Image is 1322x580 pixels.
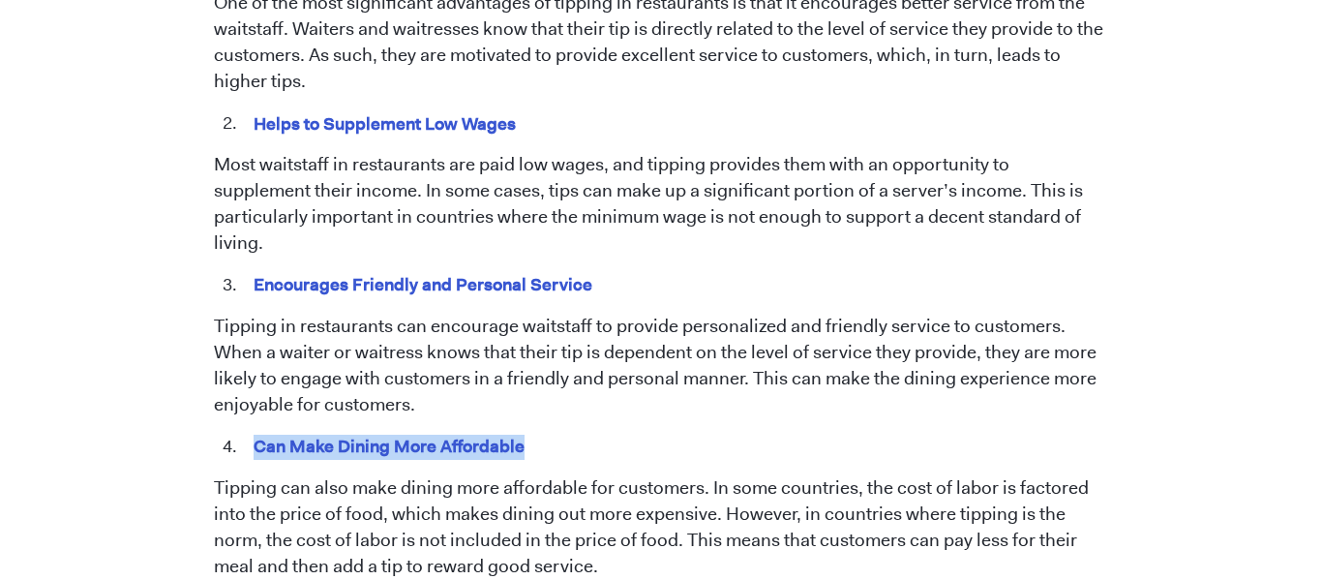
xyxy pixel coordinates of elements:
p: Most waitstaff in restaurants are paid low wages, and tipping provides them with an opportunity t... [214,152,1109,257]
mark: Helps to Supplement Low Wages [251,108,520,138]
mark: Encourages Friendly and Personal Service [251,269,596,299]
p: Tipping in restaurants can encourage waitstaff to provide personalized and friendly service to cu... [214,314,1109,418]
p: Tipping can also make dining more affordable for customers. In some countries, the cost of labor ... [214,475,1109,580]
mark: Can Make Dining More Affordable [251,431,528,461]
